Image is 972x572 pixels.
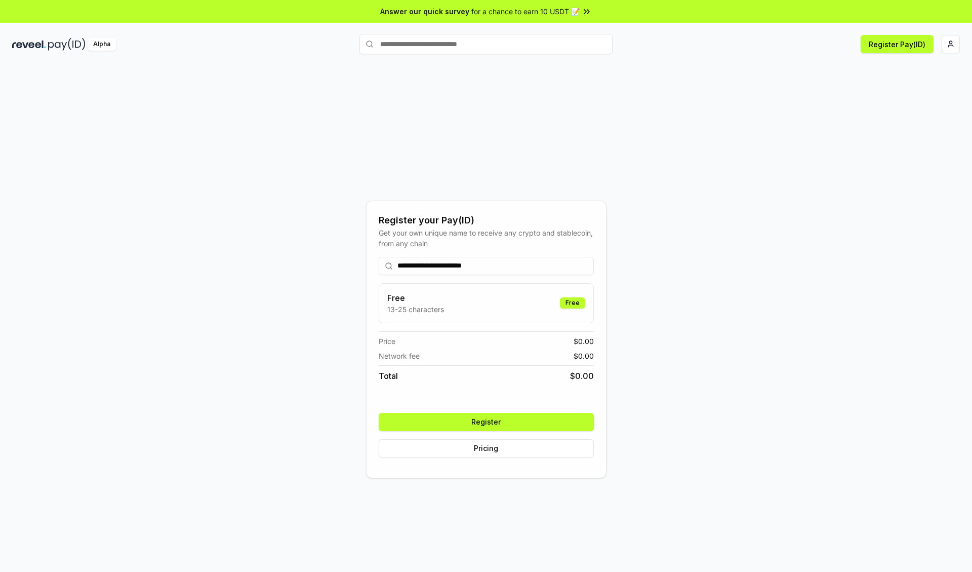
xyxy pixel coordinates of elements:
[379,370,398,382] span: Total
[471,6,580,17] span: for a chance to earn 10 USDT 📝
[12,38,46,51] img: reveel_dark
[379,213,594,227] div: Register your Pay(ID)
[574,336,594,347] span: $ 0.00
[379,413,594,431] button: Register
[379,227,594,249] div: Get your own unique name to receive any crypto and stablecoin, from any chain
[387,292,444,304] h3: Free
[380,6,469,17] span: Answer our quick survey
[48,38,86,51] img: pay_id
[387,304,444,315] p: 13-25 characters
[560,297,585,309] div: Free
[88,38,116,51] div: Alpha
[574,351,594,361] span: $ 0.00
[379,351,420,361] span: Network fee
[379,336,395,347] span: Price
[861,35,934,53] button: Register Pay(ID)
[570,370,594,382] span: $ 0.00
[379,439,594,457] button: Pricing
